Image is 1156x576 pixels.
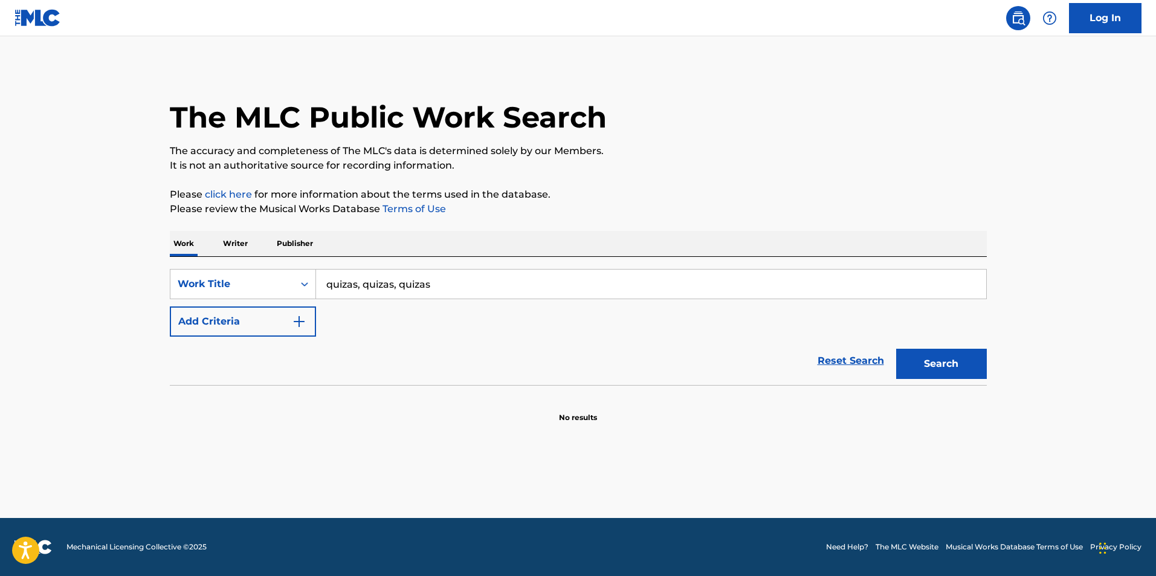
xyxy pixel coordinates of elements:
[559,398,597,423] p: No results
[66,542,207,552] span: Mechanical Licensing Collective © 2025
[170,158,987,173] p: It is not an authoritative source for recording information.
[1069,3,1141,33] a: Log In
[170,231,198,256] p: Work
[946,542,1083,552] a: Musical Works Database Terms of Use
[205,189,252,200] a: click here
[178,277,286,291] div: Work Title
[170,144,987,158] p: The accuracy and completeness of The MLC's data is determined solely by our Members.
[170,306,316,337] button: Add Criteria
[170,269,987,385] form: Search Form
[15,540,52,554] img: logo
[1006,6,1030,30] a: Public Search
[219,231,251,256] p: Writer
[15,9,61,27] img: MLC Logo
[826,542,868,552] a: Need Help?
[292,314,306,329] img: 9d2ae6d4665cec9f34b9.svg
[876,542,938,552] a: The MLC Website
[273,231,317,256] p: Publisher
[1038,6,1062,30] div: Help
[812,348,890,374] a: Reset Search
[896,349,987,379] button: Search
[1099,530,1106,566] div: Drag
[170,99,607,135] h1: The MLC Public Work Search
[1096,518,1156,576] iframe: Chat Widget
[1011,11,1025,25] img: search
[1090,542,1141,552] a: Privacy Policy
[170,202,987,216] p: Please review the Musical Works Database
[1042,11,1057,25] img: help
[380,203,446,215] a: Terms of Use
[170,187,987,202] p: Please for more information about the terms used in the database.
